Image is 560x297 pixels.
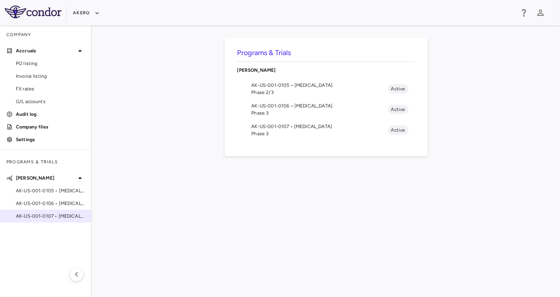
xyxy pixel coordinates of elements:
[237,120,415,140] li: AK-US-001-0107 • [MEDICAL_DATA]Phase 3Active
[252,130,388,137] span: Phase 3
[16,98,85,105] span: G/L accounts
[237,48,415,58] h6: Programs & Trials
[252,102,388,109] span: AK-US-001-0106 • [MEDICAL_DATA]
[388,85,409,92] span: Active
[16,60,85,67] span: PO listing
[252,82,388,89] span: AK-US-001-0105 • [MEDICAL_DATA]
[388,126,409,134] span: Active
[252,89,388,96] span: Phase 2/3
[16,200,85,207] span: AK-US-001-0106 • [MEDICAL_DATA]
[16,174,75,182] p: [PERSON_NAME]
[73,7,99,19] button: Akero
[16,136,85,143] p: Settings
[237,62,415,79] div: [PERSON_NAME]
[237,99,415,120] li: AK-US-001-0106 • [MEDICAL_DATA]Phase 3Active
[237,67,415,74] p: [PERSON_NAME]
[16,187,85,194] span: AK-US-001-0105 • [MEDICAL_DATA]
[5,6,61,18] img: logo-full-SnFGN8VE.png
[16,85,85,92] span: FX rates
[16,213,85,220] span: AK-US-001-0107 • [MEDICAL_DATA]
[16,47,75,54] p: Accruals
[237,79,415,99] li: AK-US-001-0105 • [MEDICAL_DATA]Phase 2/3Active
[16,123,85,130] p: Company files
[252,123,388,130] span: AK-US-001-0107 • [MEDICAL_DATA]
[16,73,85,80] span: Invoice listing
[252,109,388,117] span: Phase 3
[16,111,85,118] p: Audit log
[388,106,409,113] span: Active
